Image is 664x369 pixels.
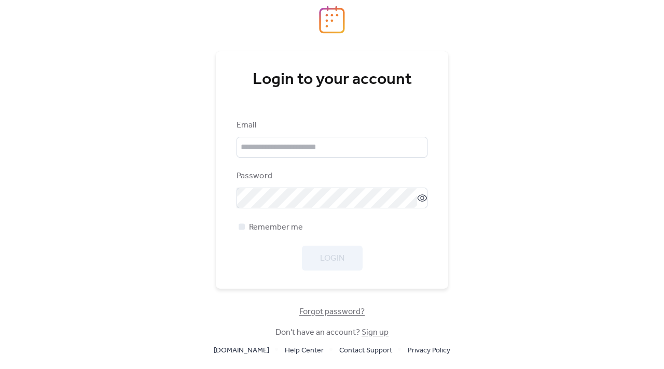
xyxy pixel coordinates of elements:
[237,119,425,132] div: Email
[299,306,365,318] span: Forgot password?
[214,345,269,357] span: [DOMAIN_NAME]
[249,221,303,234] span: Remember me
[299,309,365,315] a: Forgot password?
[214,344,269,357] a: [DOMAIN_NAME]
[237,170,425,182] div: Password
[237,69,427,90] div: Login to your account
[285,344,324,357] a: Help Center
[285,345,324,357] span: Help Center
[362,324,389,340] a: Sign up
[319,6,345,34] img: logo
[339,344,392,357] a: Contact Support
[408,345,450,357] span: Privacy Policy
[408,344,450,357] a: Privacy Policy
[339,345,392,357] span: Contact Support
[275,327,389,339] span: Don't have an account?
